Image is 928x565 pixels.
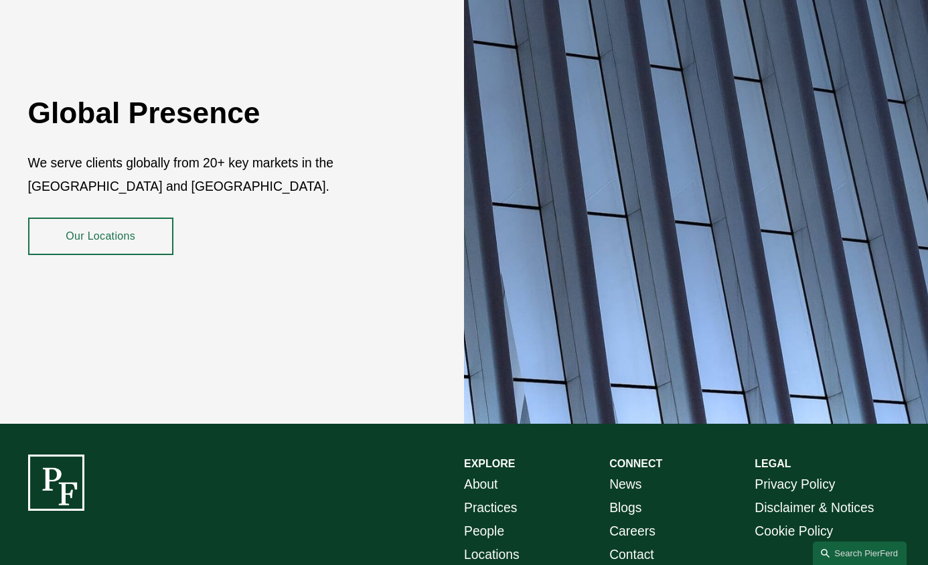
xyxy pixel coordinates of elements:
[609,473,641,497] a: News
[28,218,173,255] a: Our Locations
[464,458,515,469] strong: EXPLORE
[464,520,504,544] a: People
[609,458,662,469] strong: CONNECT
[755,473,835,497] a: Privacy Policy
[755,520,833,544] a: Cookie Policy
[609,497,641,520] a: Blogs
[464,497,517,520] a: Practices
[813,542,907,565] a: Search this site
[755,458,791,469] strong: LEGAL
[464,473,497,497] a: About
[609,520,655,544] a: Careers
[28,95,392,131] h2: Global Presence
[755,497,874,520] a: Disclaimer & Notices
[28,152,392,199] p: We serve clients globally from 20+ key markets in the [GEOGRAPHIC_DATA] and [GEOGRAPHIC_DATA].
